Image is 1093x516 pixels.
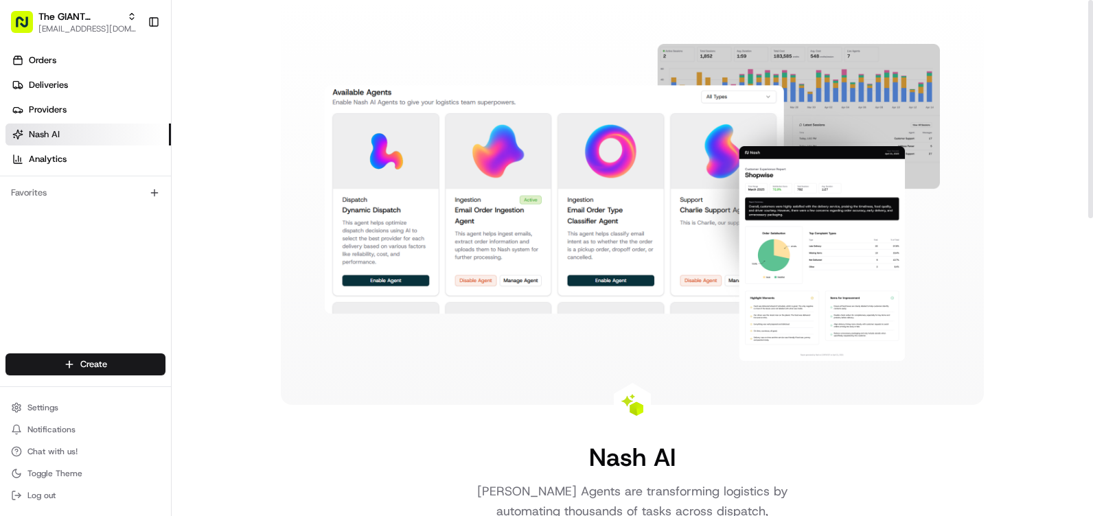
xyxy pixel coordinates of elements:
[5,182,165,204] div: Favorites
[5,5,142,38] button: The GIANT Company[EMAIL_ADDRESS][DOMAIN_NAME]
[621,394,643,416] img: Nash AI Logo
[27,446,78,457] span: Chat with us!
[5,74,171,96] a: Deliveries
[27,402,58,413] span: Settings
[5,398,165,417] button: Settings
[5,442,165,461] button: Chat with us!
[5,99,171,121] a: Providers
[325,44,940,361] img: Nash AI Dashboard
[29,104,67,116] span: Providers
[29,153,67,165] span: Analytics
[29,79,68,91] span: Deliveries
[5,420,165,439] button: Notifications
[589,443,676,471] h1: Nash AI
[27,468,82,479] span: Toggle Theme
[5,124,171,145] a: Nash AI
[38,23,137,34] button: [EMAIL_ADDRESS][DOMAIN_NAME]
[80,358,107,371] span: Create
[5,49,171,71] a: Orders
[5,486,165,505] button: Log out
[5,464,165,483] button: Toggle Theme
[29,54,56,67] span: Orders
[5,148,171,170] a: Analytics
[29,128,60,141] span: Nash AI
[27,490,56,501] span: Log out
[5,353,165,375] button: Create
[27,424,76,435] span: Notifications
[38,10,122,23] button: The GIANT Company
